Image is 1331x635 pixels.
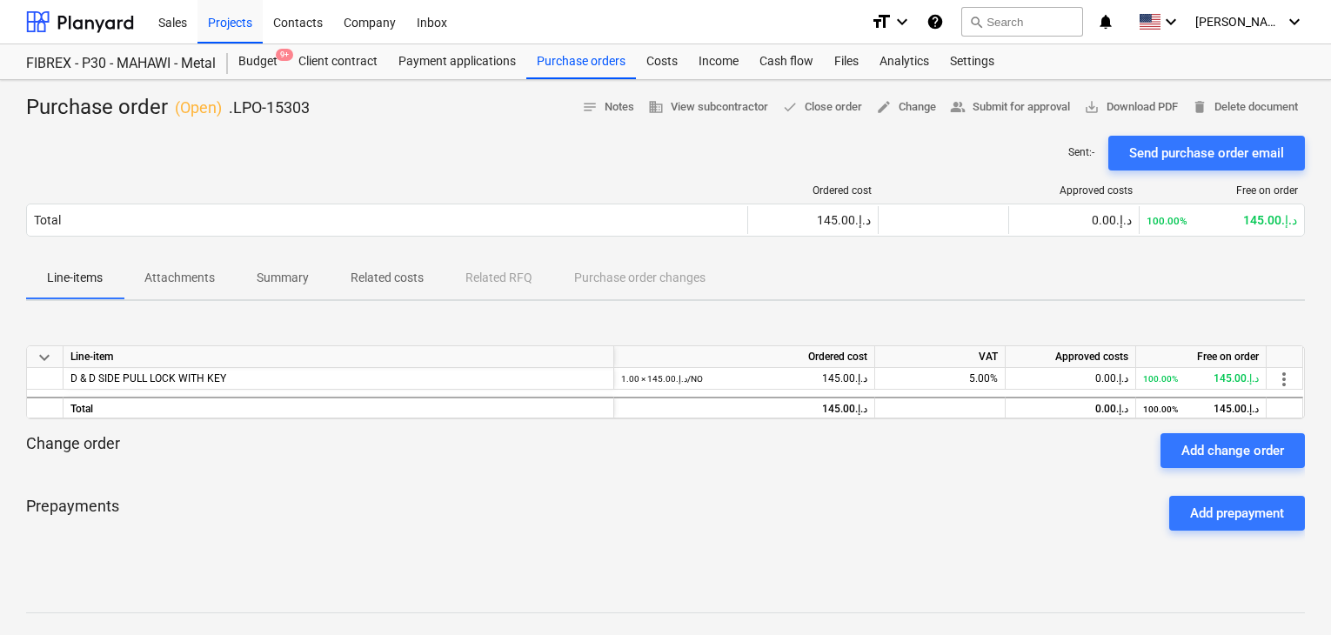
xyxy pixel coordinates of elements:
a: Files [824,44,869,79]
p: Summary [257,269,309,287]
button: Submit for approval [943,94,1077,121]
div: Total [34,213,61,227]
small: 100.00% [1147,215,1187,227]
div: Add prepayment [1190,502,1284,525]
span: search [969,15,983,29]
div: VAT [875,346,1006,368]
div: FIBREX - P30 - MAHAWI - Metal [26,55,207,73]
div: Send purchase order email [1129,142,1284,164]
button: Search [961,7,1083,37]
a: Client contract [288,44,388,79]
span: Notes [582,97,634,117]
div: Free on order [1136,346,1267,368]
button: Download PDF [1077,94,1185,121]
div: 0.00د.إ.‏ [1013,368,1128,390]
button: Add change order [1160,433,1305,468]
span: Submit for approval [950,97,1070,117]
div: 145.00د.إ.‏ [755,213,871,227]
button: Close order [775,94,869,121]
div: Ordered cost [755,184,872,197]
a: Analytics [869,44,940,79]
span: View subcontractor [648,97,768,117]
div: 145.00د.إ.‏ [621,368,867,390]
div: 145.00د.إ.‏ [1147,213,1297,227]
a: Income [688,44,749,79]
div: 0.00د.إ.‏ [1016,213,1132,227]
div: Total [64,397,614,418]
i: keyboard_arrow_down [892,11,913,32]
div: 145.00د.إ.‏ [1143,398,1259,420]
div: Budget [228,44,288,79]
div: 145.00د.إ.‏ [1143,368,1259,390]
span: Download PDF [1084,97,1178,117]
i: format_size [871,11,892,32]
p: Attachments [144,269,215,287]
span: [PERSON_NAME] [1195,15,1282,29]
a: Costs [636,44,688,79]
button: Change [869,94,943,121]
button: View subcontractor [641,94,775,121]
button: Add prepayment [1169,496,1305,531]
p: Line-items [47,269,103,287]
span: more_vert [1274,369,1294,390]
span: notes [582,99,598,115]
button: Send purchase order email [1108,136,1305,170]
span: delete [1192,99,1207,115]
i: Knowledge base [926,11,944,32]
span: keyboard_arrow_down [34,347,55,368]
div: Free on order [1147,184,1298,197]
p: Related costs [351,269,424,287]
p: ( Open ) [175,97,222,118]
a: Purchase orders [526,44,636,79]
div: Add change order [1181,439,1284,462]
div: Line-item [64,346,614,368]
div: Approved costs [1016,184,1133,197]
small: 100.00% [1143,374,1178,384]
span: edit [876,99,892,115]
button: Delete document [1185,94,1305,121]
p: Sent : - [1068,145,1094,160]
p: Prepayments [26,496,119,531]
i: keyboard_arrow_down [1284,11,1305,32]
div: 145.00د.إ.‏ [621,398,867,420]
a: Settings [940,44,1005,79]
div: Purchase order [26,94,310,122]
span: Close order [782,97,862,117]
p: Change order [26,433,120,468]
p: .LPO-15303 [229,97,310,118]
i: keyboard_arrow_down [1160,11,1181,32]
span: business [648,99,664,115]
span: save_alt [1084,99,1100,115]
iframe: Chat Widget [1244,551,1331,635]
span: done [782,99,798,115]
a: Budget9+ [228,44,288,79]
small: 100.00% [1143,404,1178,414]
span: D & D SIDE PULL LOCK WITH KEY [70,372,226,384]
span: Change [876,97,936,117]
div: Ordered cost [614,346,875,368]
span: Delete document [1192,97,1298,117]
div: 0.00د.إ.‏ [1013,398,1128,420]
div: 5.00% [875,368,1006,390]
i: notifications [1097,11,1114,32]
button: Notes [575,94,641,121]
div: Approved costs [1006,346,1136,368]
small: 1.00 × 145.00د.إ.‏ / NO [621,374,703,384]
span: people_alt [950,99,966,115]
a: Cash flow [749,44,824,79]
span: 9+ [276,49,293,61]
a: Payment applications [388,44,526,79]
